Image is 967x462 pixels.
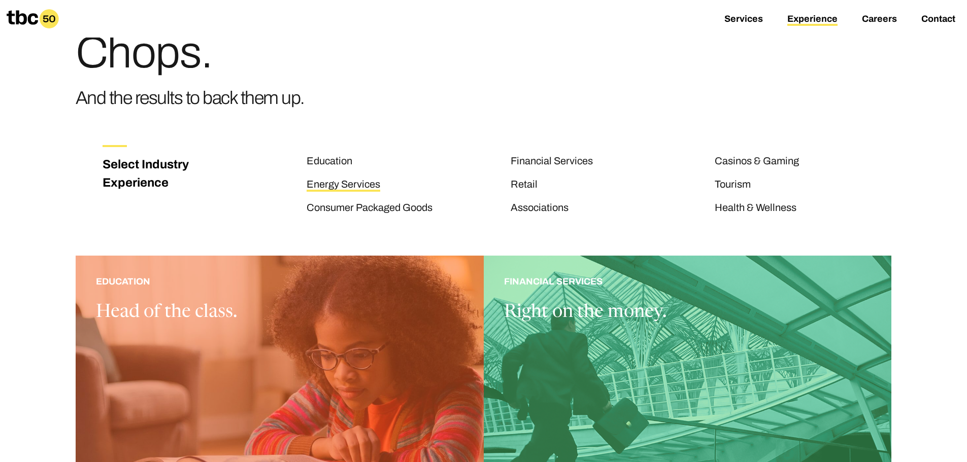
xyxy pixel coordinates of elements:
[76,30,305,75] h1: Chops.
[862,14,897,26] a: Careers
[307,179,380,192] a: Energy Services
[787,14,838,26] a: Experience
[307,155,352,168] a: Education
[715,179,751,192] a: Tourism
[103,155,200,192] h3: Select Industry Experience
[715,202,796,215] a: Health & Wellness
[511,202,569,215] a: Associations
[511,155,593,168] a: Financial Services
[724,14,763,26] a: Services
[715,155,799,168] a: Casinos & Gaming
[921,14,955,26] a: Contact
[511,179,538,192] a: Retail
[307,202,432,215] a: Consumer Packaged Goods
[76,83,305,113] h3: And the results to back them up.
